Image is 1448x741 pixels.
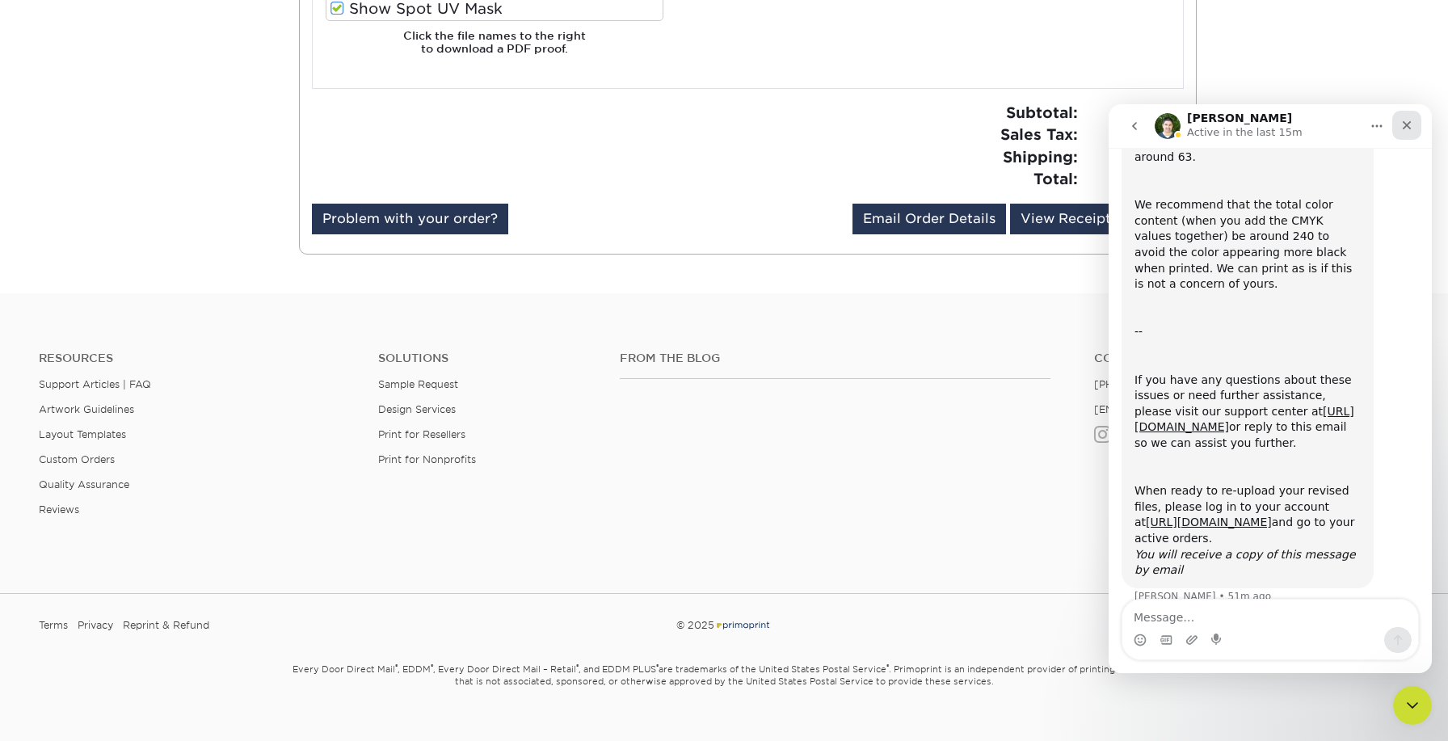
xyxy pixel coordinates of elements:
sup: ® [886,663,889,671]
div: [PERSON_NAME] • 51m ago [26,487,162,497]
a: Print for Resellers [378,428,465,440]
div: We recommend that the total color content (when you add the CMYK values together) be around 240 t... [26,93,252,188]
h4: Solutions [378,352,596,365]
button: Upload attachment [77,529,90,542]
iframe: Intercom live chat [1109,104,1432,673]
div: -- [26,220,252,236]
h4: From the Blog [620,352,1050,365]
button: Emoji picker [25,529,38,542]
h6: Click the file names to the right to download a PDF proof. [326,29,663,69]
button: Gif picker [51,529,64,542]
img: Primoprint [714,619,771,631]
div: If you have any questions about these issues or need further assistance, please visit our support... [26,268,252,347]
a: Custom Orders [39,453,115,465]
i: You will receive a copy of this message by email [26,444,247,473]
a: Terms [39,613,68,638]
span: $575.27 [1083,168,1184,191]
textarea: Message… [14,495,309,523]
h4: Resources [39,352,354,365]
a: Reprint & Refund [123,613,209,638]
a: Problem with your order? [312,204,508,234]
a: Support Articles | FAQ [39,378,151,390]
a: Artwork Guidelines [39,403,134,415]
a: View Receipt [1010,204,1122,234]
a: Print for Nonprofits [378,453,476,465]
small: Every Door Direct Mail , EDDM , Every Door Direct Mail – Retail , and EDDM PLUS are trademarks of... [251,657,1197,728]
a: Privacy [78,613,113,638]
a: Email Order Details [852,204,1006,234]
strong: Sales Tax: [1000,125,1078,143]
iframe: Intercom live chat [1393,686,1432,725]
sup: ® [656,663,659,671]
span: $0.00 [1083,124,1184,146]
strong: Subtotal: [1006,103,1078,121]
a: [EMAIL_ADDRESS][DOMAIN_NAME] [1094,403,1287,415]
a: Contact [1094,352,1409,365]
a: Sample Request [378,378,458,390]
a: [URL][DOMAIN_NAME] [37,411,163,424]
strong: Total: [1033,170,1078,187]
span: $20.27 [1083,146,1184,169]
div: © 2025 [491,613,956,638]
span: $555.00 [1083,102,1184,124]
a: Reviews [39,503,79,516]
strong: Shipping: [1003,148,1078,166]
a: Quality Assurance [39,478,129,490]
button: Send a message… [276,523,303,549]
sup: ® [431,663,433,671]
iframe: Google Customer Reviews [4,692,137,735]
a: [PHONE_NUMBER] [1094,378,1194,390]
div: When ready to re-upload your revised files, please log in to your account at and go to your activ... [26,379,252,474]
a: Layout Templates [39,428,126,440]
button: Start recording [103,529,116,542]
sup: ® [395,663,398,671]
sup: ® [576,663,579,671]
a: Design Services [378,403,456,415]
